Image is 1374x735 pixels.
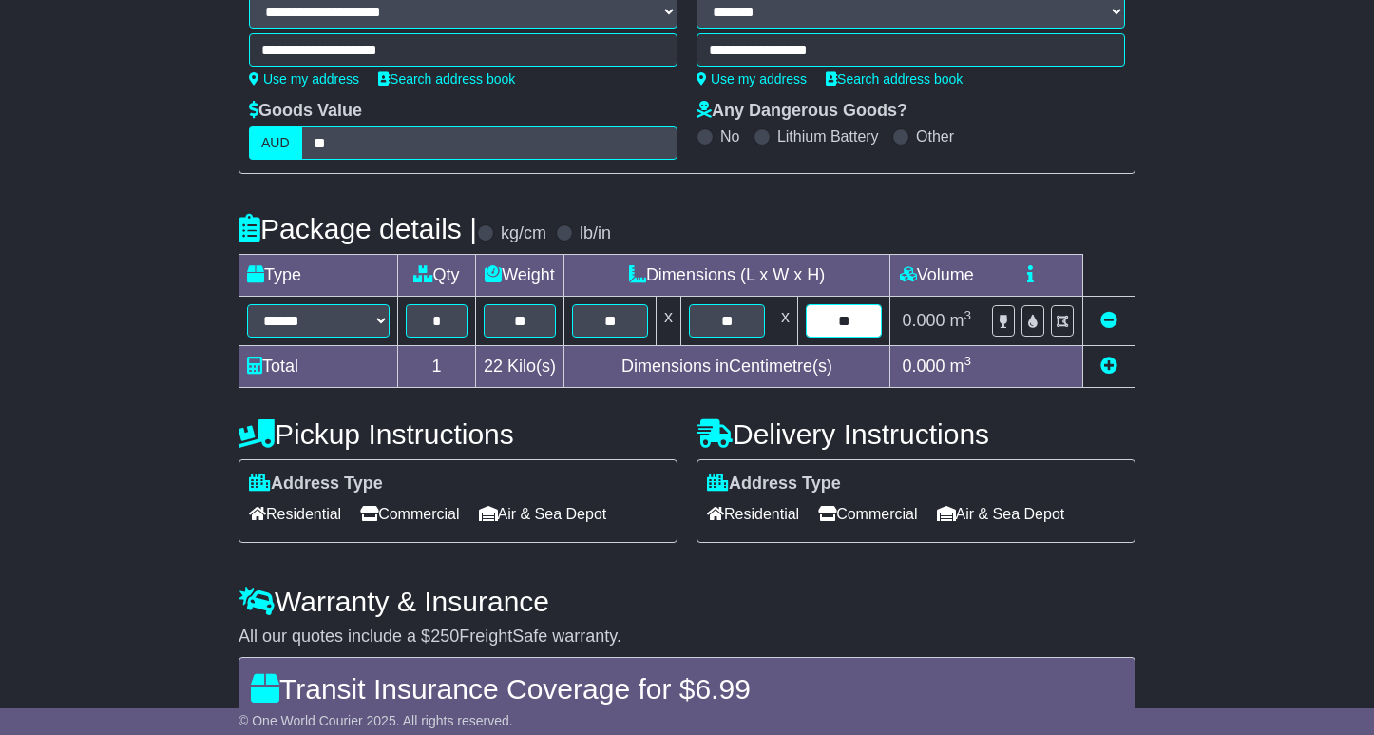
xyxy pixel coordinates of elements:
[249,499,341,529] span: Residential
[378,71,515,87] a: Search address book
[697,418,1135,450] h4: Delivery Instructions
[239,418,677,450] h4: Pickup Instructions
[239,346,398,388] td: Total
[484,357,503,376] span: 22
[476,346,564,388] td: Kilo(s)
[949,311,971,330] span: m
[564,255,890,297] td: Dimensions (L x W x H)
[251,673,1123,705] h4: Transit Insurance Coverage for $
[239,627,1135,648] div: All our quotes include a $ FreightSafe warranty.
[580,223,611,244] label: lb/in
[398,346,476,388] td: 1
[479,499,607,529] span: Air & Sea Depot
[697,101,907,122] label: Any Dangerous Goods?
[818,499,917,529] span: Commercial
[657,297,681,346] td: x
[697,71,807,87] a: Use my address
[707,499,799,529] span: Residential
[476,255,564,297] td: Weight
[239,255,398,297] td: Type
[1100,357,1117,376] a: Add new item
[249,71,359,87] a: Use my address
[707,474,841,494] label: Address Type
[249,101,362,122] label: Goods Value
[902,357,945,376] span: 0.000
[239,713,513,728] span: © One World Courier 2025. All rights reserved.
[695,673,750,705] span: 6.99
[360,499,459,529] span: Commercial
[720,127,739,145] label: No
[249,126,302,160] label: AUD
[964,308,971,322] sup: 3
[826,71,963,87] a: Search address book
[964,354,971,368] sup: 3
[239,213,477,244] h4: Package details |
[949,357,971,376] span: m
[430,627,459,646] span: 250
[1100,311,1117,330] a: Remove this item
[249,474,383,494] label: Address Type
[890,255,983,297] td: Volume
[564,346,890,388] td: Dimensions in Centimetre(s)
[239,586,1135,617] h4: Warranty & Insurance
[902,311,945,330] span: 0.000
[501,223,546,244] label: kg/cm
[398,255,476,297] td: Qty
[916,127,954,145] label: Other
[773,297,798,346] td: x
[937,499,1065,529] span: Air & Sea Depot
[777,127,879,145] label: Lithium Battery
